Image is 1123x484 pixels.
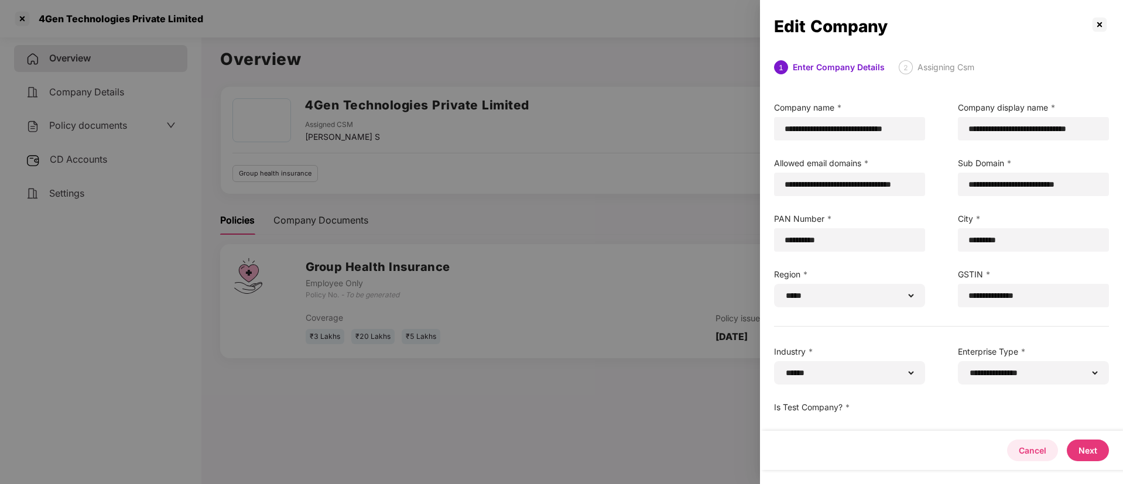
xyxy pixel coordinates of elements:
[774,401,925,414] label: Is Test Company?
[774,212,925,225] label: PAN Number
[958,101,1109,114] label: Company display name
[774,157,925,170] label: Allowed email domains
[788,430,804,440] label: Yes
[833,430,846,440] label: No
[774,101,925,114] label: Company name
[774,345,925,358] label: Industry
[774,20,1090,33] div: Edit Company
[958,212,1109,225] label: City
[903,63,908,72] span: 2
[958,157,1109,170] label: Sub Domain
[917,60,974,74] div: Assigning Csm
[793,60,885,74] div: Enter Company Details
[958,268,1109,281] label: GSTIN
[779,63,783,72] span: 1
[1007,440,1058,461] button: Cancel
[958,345,1109,358] label: Enterprise Type
[1067,440,1109,461] button: Next
[774,268,925,281] label: Region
